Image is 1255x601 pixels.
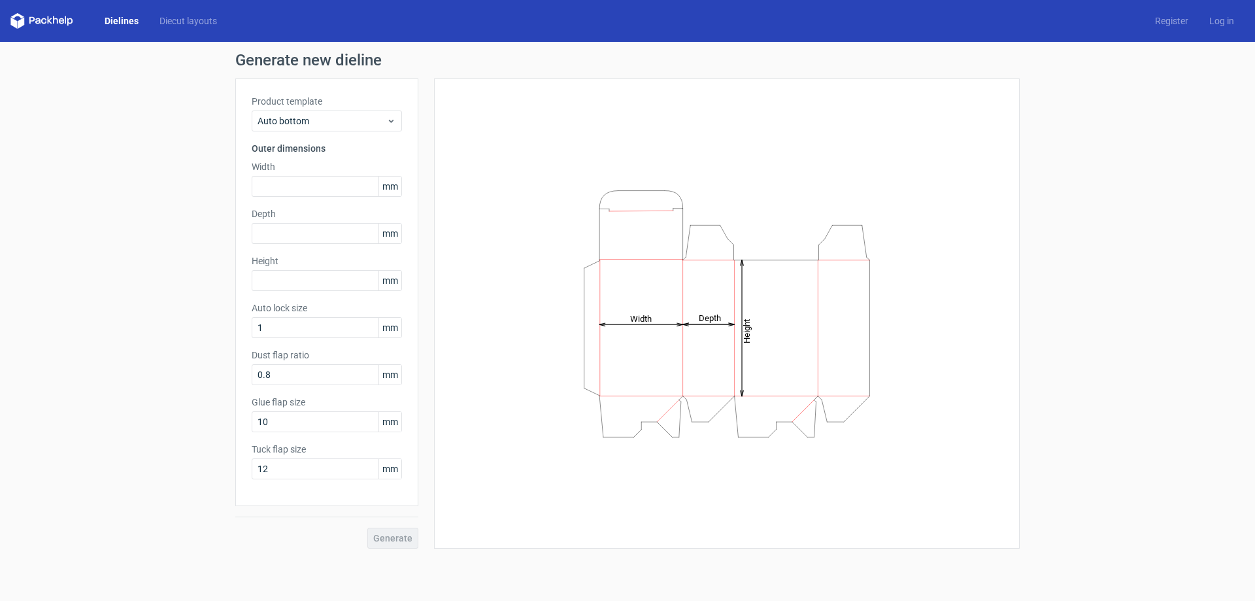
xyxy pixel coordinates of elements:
label: Depth [252,207,402,220]
a: Register [1145,14,1199,27]
label: Product template [252,95,402,108]
span: mm [378,224,401,243]
span: mm [378,459,401,479]
label: Dust flap ratio [252,349,402,362]
tspan: Depth [699,313,721,323]
a: Dielines [94,14,149,27]
label: Height [252,254,402,267]
a: Log in [1199,14,1245,27]
span: mm [378,271,401,290]
span: mm [378,318,401,337]
label: Auto lock size [252,301,402,315]
label: Tuck flap size [252,443,402,456]
span: mm [378,412,401,432]
label: Glue flap size [252,396,402,409]
tspan: Width [630,313,652,323]
tspan: Height [742,318,752,343]
span: mm [378,365,401,385]
a: Diecut layouts [149,14,227,27]
span: mm [378,177,401,196]
label: Width [252,160,402,173]
h1: Generate new dieline [235,52,1020,68]
h3: Outer dimensions [252,142,402,155]
span: Auto bottom [258,114,386,128]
